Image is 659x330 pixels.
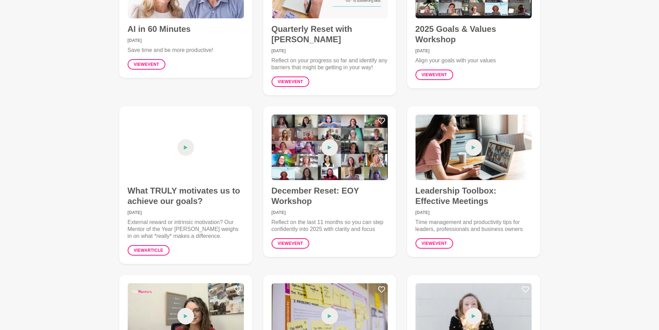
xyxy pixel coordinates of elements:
p: Reflect on the last 11 months so you can step confidently into 2025 with clarity and focus [272,219,388,233]
a: Viewevent [415,70,453,80]
p: Align your goals with your values [415,57,532,64]
a: Viewevent [272,238,309,249]
time: [DATE] [272,49,388,53]
h4: AI in 60 Minutes [128,24,244,34]
h4: Quarterly Reset with [PERSON_NAME] [272,24,388,45]
p: Save time and be more productive! [128,47,244,54]
a: Viewevent [415,238,453,249]
a: Viewevent [128,59,165,70]
h4: Leadership Toolbox: Effective Meetings [415,186,532,206]
time: [DATE] [272,211,388,215]
time: [DATE] [128,38,244,43]
h4: 2025 Goals & Values Workshop [415,24,532,45]
p: Time management and productivity tips for leaders, professionals and business owners [415,219,532,233]
p: External reward or intrinsic motivation? Our Mentor of the Year [PERSON_NAME] weighs in on what *... [128,219,244,240]
h4: December Reset: EOY Workshop [272,186,388,206]
a: Viewarticle [128,245,170,256]
p: Reflect on your progress so far and identify any barriers that might be getting in your way! [272,57,388,71]
time: [DATE] [415,49,532,53]
a: Viewevent [272,77,309,87]
time: [DATE] [128,211,244,215]
h4: What TRULY motivates us to achieve our goals? [128,186,244,206]
time: [DATE] [415,211,532,215]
